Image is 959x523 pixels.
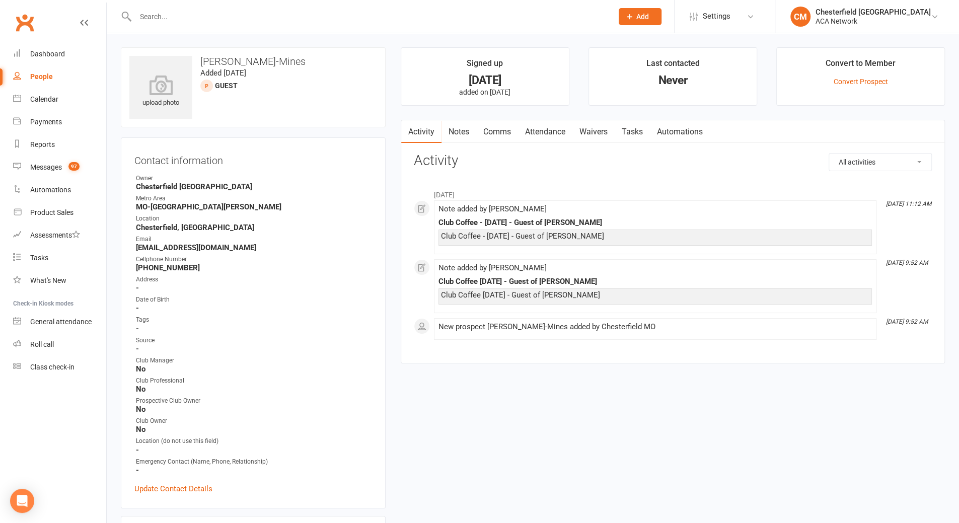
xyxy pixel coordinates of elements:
div: upload photo [129,75,192,108]
strong: - [136,304,372,313]
span: Add [636,13,649,21]
div: New prospect [PERSON_NAME]-Mines added by Chesterfield MO [438,323,872,331]
a: Product Sales [13,201,106,224]
h3: Activity [414,153,932,169]
div: Club Coffee [DATE] - Guest of [PERSON_NAME] [441,291,869,300]
div: Open Intercom Messenger [10,489,34,513]
div: Product Sales [30,208,73,216]
button: Add [619,8,661,25]
a: Clubworx [12,10,37,35]
a: Convert Prospect [833,78,888,86]
div: Tags [136,315,372,325]
a: Attendance [518,120,572,143]
div: Reports [30,140,55,148]
a: Tasks [615,120,650,143]
strong: [PHONE_NUMBER] [136,263,372,272]
a: Tasks [13,247,106,269]
p: added on [DATE] [410,88,560,96]
time: Added [DATE] [200,68,246,78]
div: Owner [136,174,372,183]
div: Metro Area [136,194,372,203]
div: Messages [30,163,62,171]
strong: - [136,466,372,475]
div: Assessments [30,231,80,239]
a: Roll call [13,333,106,356]
h3: [PERSON_NAME]-Mines [129,56,377,67]
div: CM [790,7,810,27]
li: [DATE] [414,184,932,200]
a: General attendance kiosk mode [13,311,106,333]
div: Chesterfield [GEOGRAPHIC_DATA] [816,8,931,17]
div: Signed up [467,57,503,75]
a: Waivers [572,120,615,143]
a: Comms [476,120,518,143]
div: Location [136,214,372,223]
a: Messages 97 [13,156,106,179]
div: People [30,72,53,81]
div: Note added by [PERSON_NAME] [438,205,872,213]
div: Class check-in [30,363,75,371]
div: Automations [30,186,71,194]
strong: No [136,385,372,394]
div: Club Coffee - [DATE] - Guest of [PERSON_NAME] [441,232,869,241]
div: Cellphone Number [136,255,372,264]
div: ACA Network [816,17,931,26]
a: Update Contact Details [134,483,212,495]
a: Assessments [13,224,106,247]
strong: [EMAIL_ADDRESS][DOMAIN_NAME] [136,243,372,252]
div: Never [598,75,748,86]
strong: No [136,405,372,414]
div: Address [136,275,372,284]
div: Emergency Contact (Name, Phone, Relationship) [136,457,372,467]
a: Payments [13,111,106,133]
div: Roll call [30,340,54,348]
i: [DATE] 9:52 AM [886,318,928,325]
div: Dashboard [30,50,65,58]
strong: Chesterfield, [GEOGRAPHIC_DATA] [136,223,372,232]
div: Prospective Club Owner [136,396,372,406]
i: [DATE] 11:12 AM [886,200,931,207]
div: Convert to Member [826,57,896,75]
div: What's New [30,276,66,284]
div: [DATE] [410,75,560,86]
strong: MO-[GEOGRAPHIC_DATA][PERSON_NAME] [136,202,372,211]
strong: - [136,445,372,455]
span: Settings [703,5,730,28]
a: Reports [13,133,106,156]
div: Payments [30,118,62,126]
strong: - [136,344,372,353]
strong: - [136,324,372,333]
span: Guest [215,82,238,90]
input: Search... [132,10,606,24]
strong: - [136,283,372,292]
a: Automations [13,179,106,201]
a: Calendar [13,88,106,111]
div: Club Owner [136,416,372,426]
span: 97 [68,162,80,171]
div: Location (do not use this field) [136,436,372,446]
strong: No [136,364,372,373]
strong: Chesterfield [GEOGRAPHIC_DATA] [136,182,372,191]
div: Club Professional [136,376,372,386]
a: Class kiosk mode [13,356,106,379]
div: Email [136,235,372,244]
div: Club Manager [136,356,372,365]
div: Date of Birth [136,295,372,305]
h3: Contact information [134,151,372,166]
div: Club Coffee - [DATE] - Guest of [PERSON_NAME] [438,218,872,227]
a: Notes [441,120,476,143]
a: Dashboard [13,43,106,65]
div: Source [136,336,372,345]
i: [DATE] 9:52 AM [886,259,928,266]
a: People [13,65,106,88]
a: What's New [13,269,106,292]
strong: No [136,425,372,434]
a: Activity [401,120,441,143]
div: Last contacted [646,57,699,75]
div: Calendar [30,95,58,103]
a: Automations [650,120,710,143]
div: Club Coffee [DATE] - Guest of [PERSON_NAME] [438,277,872,286]
div: Tasks [30,254,48,262]
div: General attendance [30,318,92,326]
div: Note added by [PERSON_NAME] [438,264,872,272]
